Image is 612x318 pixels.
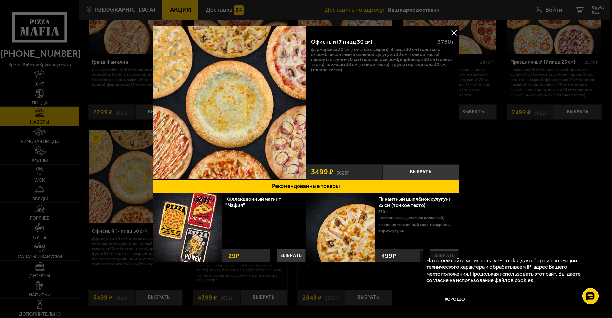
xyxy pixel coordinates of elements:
[153,26,306,180] a: Офисный (7 пицц 30 см)
[378,196,451,208] a: Пикантный цыплёнок сулугуни 25 см (тонкое тесто)
[382,164,459,180] button: Выбрать
[426,290,484,309] button: Хорошо
[225,196,281,208] a: Коллекционный магнит "Мафия"
[378,215,454,234] p: шампиньоны, цыпленок копченый, сливочно-чесночный соус, моцарелла, сыр сулугуни.
[438,39,454,45] span: 3780 г
[380,249,398,262] strong: 499 ₽
[311,39,433,45] div: Офисный (7 пицц 30 см)
[336,169,349,175] s: 5623 ₽
[426,257,593,283] p: На нашем сайте мы используем cookie для сбора информации технического характера и обрабатываем IP...
[153,26,306,179] img: Офисный (7 пицц 30 см)
[153,180,459,193] button: Рекомендованные товары
[378,209,387,214] span: 280 г
[430,249,459,262] button: Выбрать
[311,47,454,72] p: Фермерская 30 см (толстое с сыром), 4 сыра 30 см (толстое с сыром), Пикантный цыплёнок сулугуни 3...
[311,168,333,176] span: 3499 ₽
[227,249,241,262] strong: 29 ₽
[277,249,306,262] button: Выбрать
